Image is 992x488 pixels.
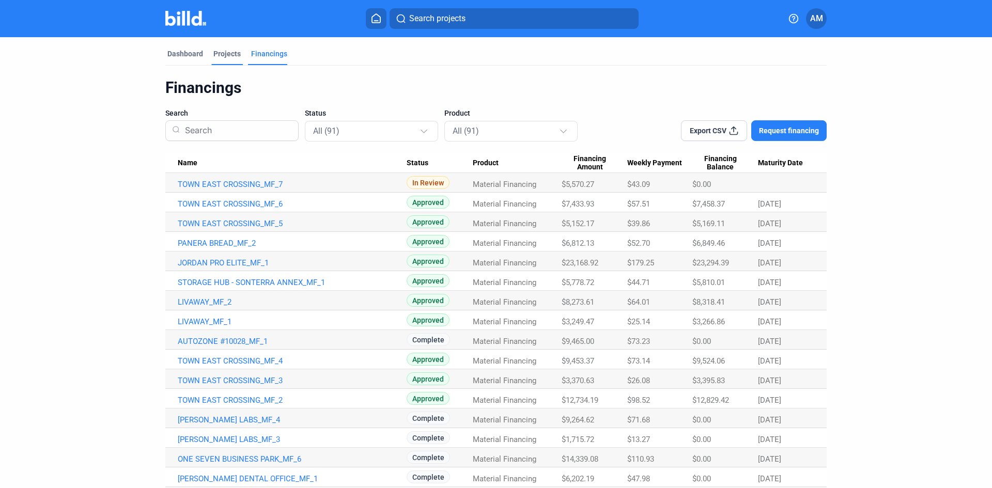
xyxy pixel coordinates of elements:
span: [DATE] [758,435,781,444]
span: Material Financing [473,356,536,366]
span: [DATE] [758,199,781,209]
span: [DATE] [758,278,781,287]
span: $44.71 [627,278,650,287]
span: $7,458.37 [692,199,725,209]
span: $25.14 [627,317,650,326]
span: Material Financing [473,297,536,307]
span: $73.14 [627,356,650,366]
div: Name [178,159,407,168]
span: Material Financing [473,239,536,248]
span: Approved [407,294,450,307]
span: Status [407,159,428,168]
span: Material Financing [473,199,536,209]
span: Material Financing [473,180,536,189]
span: $39.86 [627,219,650,228]
span: [DATE] [758,317,781,326]
span: Financing Amount [562,154,618,172]
a: AUTOZONE #10028_MF_1 [178,337,407,346]
div: Projects [213,49,241,59]
span: Approved [407,372,450,385]
span: [DATE] [758,258,781,267]
button: Request financing [751,120,827,141]
span: $73.23 [627,337,650,346]
span: [DATE] [758,337,781,346]
span: Material Financing [473,435,536,444]
span: $9,465.00 [562,337,594,346]
span: Approved [407,255,450,267]
a: STORAGE HUB - SONTERRA ANNEX_MF_1 [178,278,407,287]
a: [PERSON_NAME] DENTAL OFFICE_MF_1 [178,474,407,483]
span: $6,202.19 [562,474,594,483]
span: $26.08 [627,376,650,385]
span: Financing Balance [692,154,749,172]
span: $110.93 [627,454,654,464]
a: TOWN EAST CROSSING_MF_4 [178,356,407,366]
span: Approved [407,215,450,228]
span: $9,524.06 [692,356,725,366]
button: Export CSV [681,120,747,141]
span: $0.00 [692,454,711,464]
span: $0.00 [692,435,711,444]
span: Status [305,108,326,118]
span: $8,318.41 [692,297,725,307]
span: $5,778.72 [562,278,594,287]
span: $64.01 [627,297,650,307]
span: Request financing [759,125,819,136]
span: Name [178,159,197,168]
span: Material Financing [473,396,536,405]
span: Approved [407,274,450,287]
span: Product [473,159,499,168]
span: [DATE] [758,356,781,366]
span: $0.00 [692,337,711,346]
span: $7,433.93 [562,199,594,209]
span: [DATE] [758,219,781,228]
span: [DATE] [758,239,781,248]
span: $5,570.27 [562,180,594,189]
span: $52.70 [627,239,650,248]
span: Material Financing [473,474,536,483]
span: $5,152.17 [562,219,594,228]
img: Billd Company Logo [165,11,206,26]
a: JORDAN PRO ELITE_MF_1 [178,258,407,267]
span: $98.52 [627,396,650,405]
mat-select-trigger: All (91) [313,126,339,136]
a: [PERSON_NAME] LABS_MF_3 [178,435,407,444]
span: $179.25 [627,258,654,267]
span: $9,264.62 [562,415,594,424]
span: Material Financing [473,337,536,346]
div: Dashboard [167,49,203,59]
a: LIVAWAY_MF_2 [178,297,407,307]
span: $5,169.11 [692,219,725,228]
span: $0.00 [692,474,711,483]
mat-select-trigger: All (91) [453,126,479,136]
span: Complete [407,451,450,464]
span: [DATE] [758,454,781,464]
span: Search [165,108,188,118]
span: Approved [407,196,450,209]
a: TOWN EAST CROSSING_MF_5 [178,219,407,228]
a: TOWN EAST CROSSING_MF_2 [178,396,407,405]
span: In Review [407,176,450,189]
span: Complete [407,470,450,483]
span: $3,249.47 [562,317,594,326]
span: Product [444,108,470,118]
span: Material Financing [473,219,536,228]
button: AM [806,8,827,29]
span: $6,849.46 [692,239,725,248]
span: Complete [407,333,450,346]
span: $23,294.39 [692,258,729,267]
span: [DATE] [758,376,781,385]
span: $71.68 [627,415,650,424]
span: $6,812.13 [562,239,594,248]
input: Search [181,117,292,144]
span: Material Financing [473,376,536,385]
span: $3,370.63 [562,376,594,385]
span: [DATE] [758,297,781,307]
span: $43.09 [627,180,650,189]
div: Financing Balance [692,154,758,172]
span: Export CSV [690,125,726,136]
span: Approved [407,353,450,366]
span: $9,453.37 [562,356,594,366]
span: [DATE] [758,415,781,424]
span: $0.00 [692,415,711,424]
